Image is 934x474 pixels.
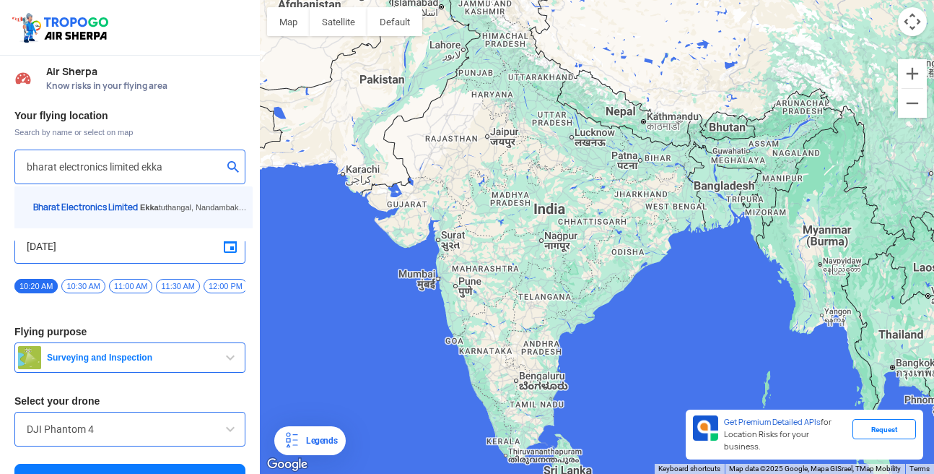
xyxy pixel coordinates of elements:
[898,89,927,118] button: Zoom out
[263,455,311,474] a: Open this area in Google Maps (opens a new window)
[729,465,901,473] span: Map data ©2025 Google, Mapa GISrael, TMap Mobility
[263,455,311,474] img: Google
[14,111,245,121] h3: Your flying location
[898,7,927,36] button: Map camera controls
[61,279,105,293] span: 10:30 AM
[310,7,367,36] button: Show satellite imagery
[11,11,113,44] img: ic_tgdronemaps.svg
[33,202,138,213] span: Bharat Electronics Limited
[14,279,58,293] span: 10:20 AM
[658,464,720,474] button: Keyboard shortcuts
[14,69,32,87] img: Risk Scores
[283,432,300,449] img: Legends
[14,396,245,406] h3: Select your drone
[14,327,245,337] h3: Flying purpose
[267,7,310,36] button: Show street map
[14,126,245,138] span: Search by name or select on map
[898,59,927,88] button: Zoom in
[300,432,337,449] div: Legends
[140,203,341,212] span: tuthangal, Nandambakkam, [GEOGRAPHIC_DATA]
[204,279,248,293] span: 12:00 PM
[46,66,245,77] span: Air Sherpa
[41,352,222,363] span: Surveying and Inspection
[109,279,152,293] span: 11:00 AM
[27,421,233,438] input: Search by name or Brand
[140,203,159,212] span: Ekka
[724,417,821,427] span: Get Premium Detailed APIs
[693,415,718,441] img: Premium APIs
[46,80,245,92] span: Know risks in your flying area
[156,279,199,293] span: 11:30 AM
[718,415,852,454] div: for Location Risks for your business.
[852,419,916,439] div: Request
[27,238,233,255] input: Select Date
[18,346,41,369] img: survey.png
[14,342,245,373] button: Surveying and Inspection
[27,158,222,176] input: Search your flying location
[909,465,930,473] a: Terms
